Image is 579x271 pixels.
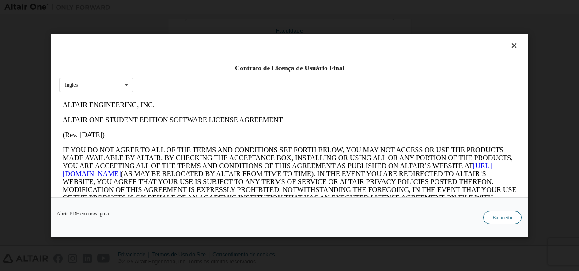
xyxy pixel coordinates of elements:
p: (Rev. [DATE]) [4,34,458,41]
div: Contrato de Licença de Usuário Final [59,64,520,72]
p: ALTAIR ONE STUDENT EDITION SOFTWARE LICENSE AGREEMENT [4,19,458,26]
p: ALTAIR ENGINEERING, INC. [4,4,458,11]
a: Abrir PDF em nova guia [57,211,109,216]
p: IF YOU DO NOT AGREE TO ALL OF THE TERMS AND CONDITIONS SET FORTH BELOW, YOU MAY NOT ACCESS OR USE... [4,49,458,112]
p: This Altair One Student Edition Software License Agreement (“Agreement”) is between Altair Engine... [4,119,458,151]
a: [URL][DOMAIN_NAME] [4,64,433,80]
div: Inglês [65,82,78,87]
button: Eu aceito [483,211,522,224]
